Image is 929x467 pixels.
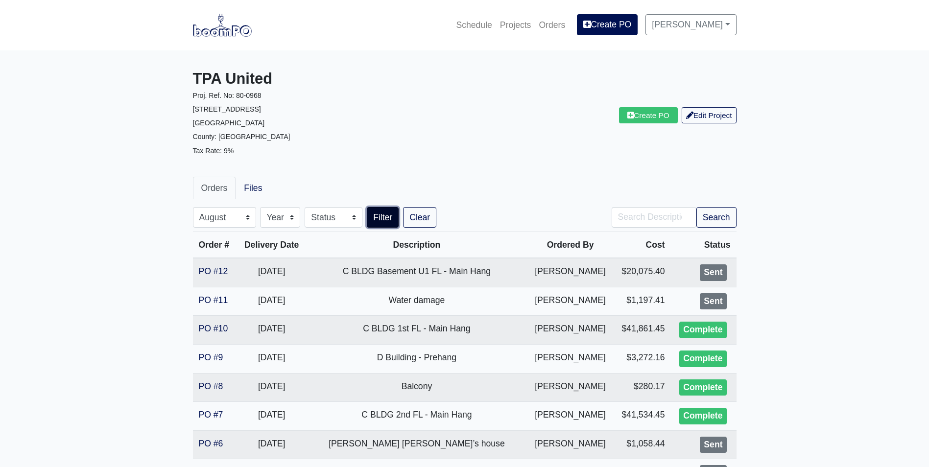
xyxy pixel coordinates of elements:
[527,402,614,431] td: [PERSON_NAME]
[199,352,223,362] a: PO #9
[452,14,496,36] a: Schedule
[614,430,671,459] td: $1,058.44
[237,430,306,459] td: [DATE]
[199,381,223,391] a: PO #8
[193,14,252,36] img: boomPO
[527,316,614,345] td: [PERSON_NAME]
[237,344,306,373] td: [DATE]
[306,287,527,316] td: Water damage
[679,322,726,338] div: Complete
[527,232,614,258] th: Ordered By
[237,402,306,431] td: [DATE]
[645,14,736,35] a: [PERSON_NAME]
[199,295,228,305] a: PO #11
[237,287,306,316] td: [DATE]
[193,147,234,155] small: Tax Rate: 9%
[614,344,671,373] td: $3,272.16
[199,324,228,333] a: PO #10
[619,107,678,123] a: Create PO
[577,14,638,35] a: Create PO
[306,402,527,431] td: C BLDG 2nd FL - Main Hang
[700,264,726,281] div: Sent
[403,207,436,228] a: Clear
[614,402,671,431] td: $41,534.45
[237,373,306,402] td: [DATE]
[679,408,726,424] div: Complete
[193,177,236,199] a: Orders
[527,373,614,402] td: [PERSON_NAME]
[306,373,527,402] td: Balcony
[614,232,671,258] th: Cost
[527,287,614,316] td: [PERSON_NAME]
[237,232,306,258] th: Delivery Date
[614,373,671,402] td: $280.17
[700,293,726,310] div: Sent
[193,105,261,113] small: [STREET_ADDRESS]
[700,437,726,453] div: Sent
[696,207,737,228] button: Search
[237,316,306,345] td: [DATE]
[193,133,290,140] small: County: [GEOGRAPHIC_DATA]
[527,258,614,287] td: [PERSON_NAME]
[612,207,696,228] input: Search
[535,14,569,36] a: Orders
[193,70,457,88] h3: TPA United
[306,258,527,287] td: C BLDG Basement U1 FL - Main Hang
[193,92,262,99] small: Proj. Ref. No: 80-0968
[682,107,737,123] a: Edit Project
[237,258,306,287] td: [DATE]
[679,350,726,367] div: Complete
[193,232,237,258] th: Order #
[679,379,726,396] div: Complete
[614,258,671,287] td: $20,075.40
[496,14,535,36] a: Projects
[199,410,223,420] a: PO #7
[306,344,527,373] td: D Building - Prehang
[199,439,223,448] a: PO #6
[527,344,614,373] td: [PERSON_NAME]
[367,207,399,228] button: Filter
[306,316,527,345] td: C BLDG 1st FL - Main Hang
[236,177,270,199] a: Files
[193,119,265,127] small: [GEOGRAPHIC_DATA]
[306,430,527,459] td: [PERSON_NAME] [PERSON_NAME]’s house
[614,287,671,316] td: $1,197.41
[527,430,614,459] td: [PERSON_NAME]
[306,232,527,258] th: Description
[199,266,228,276] a: PO #12
[671,232,737,258] th: Status
[614,316,671,345] td: $41,861.45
